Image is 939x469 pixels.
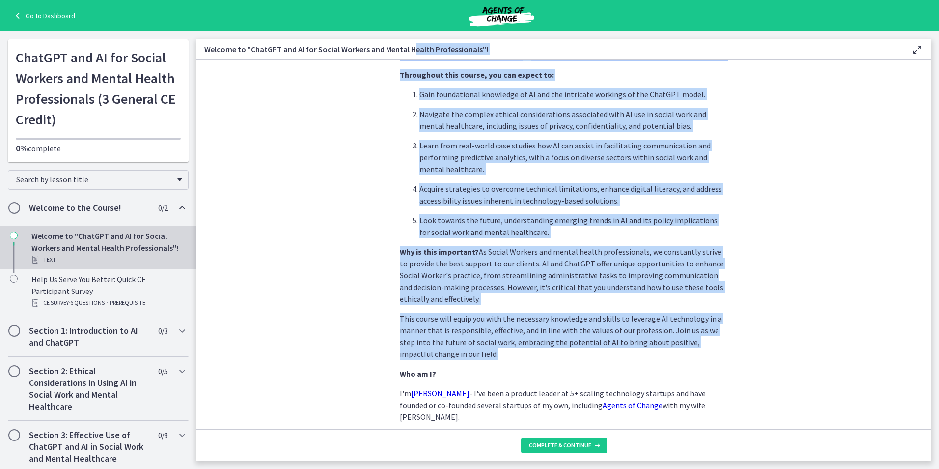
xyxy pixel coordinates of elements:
[158,365,167,377] span: 0 / 5
[29,325,149,349] h2: Section 1: Introduction to AI and ChatGPT
[400,369,436,379] strong: Who am I?
[12,10,75,22] a: Go to Dashboard
[16,175,172,184] span: Search by lesson title
[69,297,105,309] span: · 6 Questions
[400,247,479,257] strong: Why is this important?
[400,70,554,80] strong: Throughout this course, you can expect to:
[16,47,181,130] h1: ChatGPT and AI for Social Workers and Mental Health Professionals (3 General CE Credit)
[158,429,167,441] span: 0 / 9
[31,273,185,309] div: Help Us Serve You Better: Quick CE Participant Survey
[16,143,28,154] span: 0%
[419,140,728,175] p: Learn from real-world case studies how AI can assist in facilitating communication and performing...
[29,429,149,465] h2: Section 3: Effective Use of ChatGPT and AI in Social Work and Mental Healthcare
[400,313,728,360] p: This course will equip you with the necessary knowledge and skills to leverage AI technology in a...
[29,365,149,412] h2: Section 2: Ethical Considerations in Using AI in Social Work and Mental Healthcare
[107,297,108,309] span: ·
[603,400,663,410] a: Agents of Change
[8,170,189,190] div: Search by lesson title
[204,43,896,55] h3: Welcome to "ChatGPT and AI for Social Workers and Mental Health Professionals"!
[419,214,728,238] p: Look towards the future, understanding emerging trends in AI and its policy implications for soci...
[521,438,607,453] button: Complete & continue
[31,254,185,265] div: Text
[158,325,167,337] span: 0 / 3
[411,388,469,398] a: [PERSON_NAME]
[419,183,728,206] p: Acquire strategies to overcome technical limitations, enhance digital literacy, and address acces...
[16,143,181,154] p: complete
[31,297,185,309] div: CE Survey
[419,88,728,100] p: Gain foundational knowledge of AI and the intricate workings of the ChatGPT model.
[400,246,728,305] p: As Social Workers and mental health professionals, we constantly strive to provide the best suppo...
[419,108,728,132] p: Navigate the complex ethical considerations associated with AI use in social work and mental heal...
[442,4,560,28] img: Agents of Change Social Work Test Prep
[31,230,185,265] div: Welcome to "ChatGPT and AI for Social Workers and Mental Health Professionals"!
[110,297,145,309] span: PREREQUISITE
[529,441,591,449] span: Complete & continue
[158,202,167,214] span: 0 / 2
[29,202,149,214] h2: Welcome to the Course!
[400,387,728,423] p: I'm - I've been a product leader at 5+ scaling technology startups and have founded or co-founded...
